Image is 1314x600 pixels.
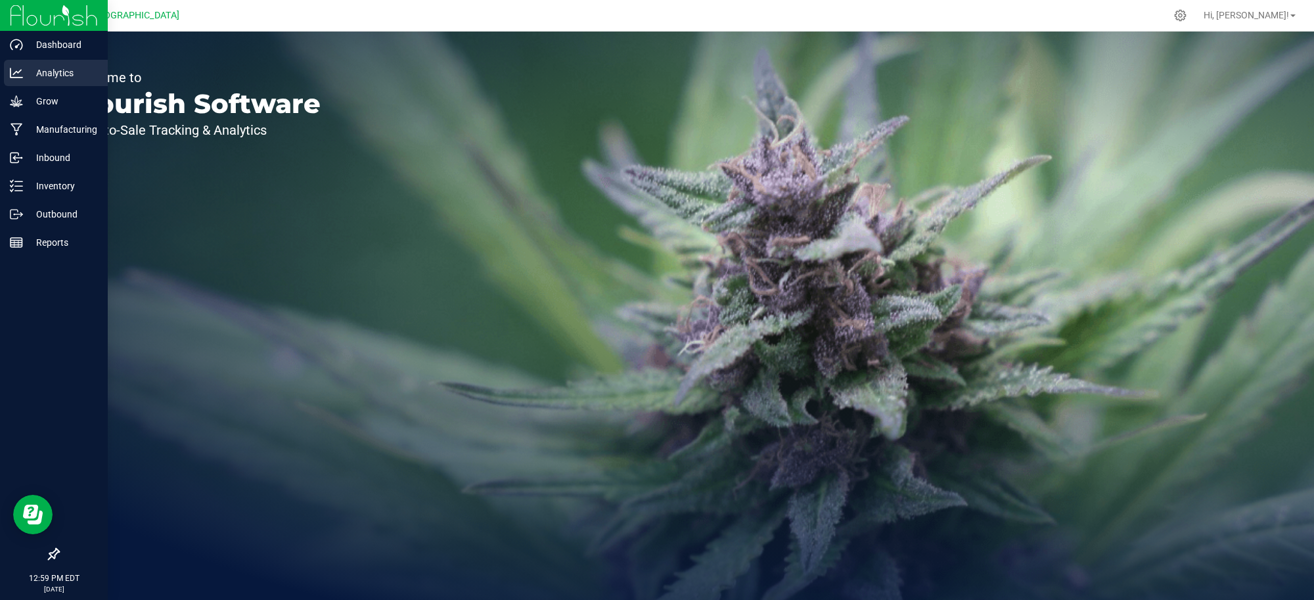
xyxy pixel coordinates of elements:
inline-svg: Grow [10,95,23,108]
span: Hi, [PERSON_NAME]! [1204,10,1289,20]
p: Outbound [23,206,102,222]
p: 12:59 PM EDT [6,572,102,584]
p: Manufacturing [23,122,102,137]
inline-svg: Dashboard [10,38,23,51]
span: [GEOGRAPHIC_DATA] [89,10,179,21]
inline-svg: Inbound [10,151,23,164]
inline-svg: Manufacturing [10,123,23,136]
p: Grow [23,93,102,109]
p: [DATE] [6,584,102,594]
p: Reports [23,235,102,250]
p: Analytics [23,65,102,81]
inline-svg: Reports [10,236,23,249]
div: Manage settings [1172,9,1189,22]
iframe: Resource center [13,495,53,534]
inline-svg: Outbound [10,208,23,221]
inline-svg: Analytics [10,66,23,80]
p: Dashboard [23,37,102,53]
p: Inventory [23,178,102,194]
p: Inbound [23,150,102,166]
inline-svg: Inventory [10,179,23,193]
p: Flourish Software [71,91,321,117]
p: Welcome to [71,71,321,84]
p: Seed-to-Sale Tracking & Analytics [71,124,321,137]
